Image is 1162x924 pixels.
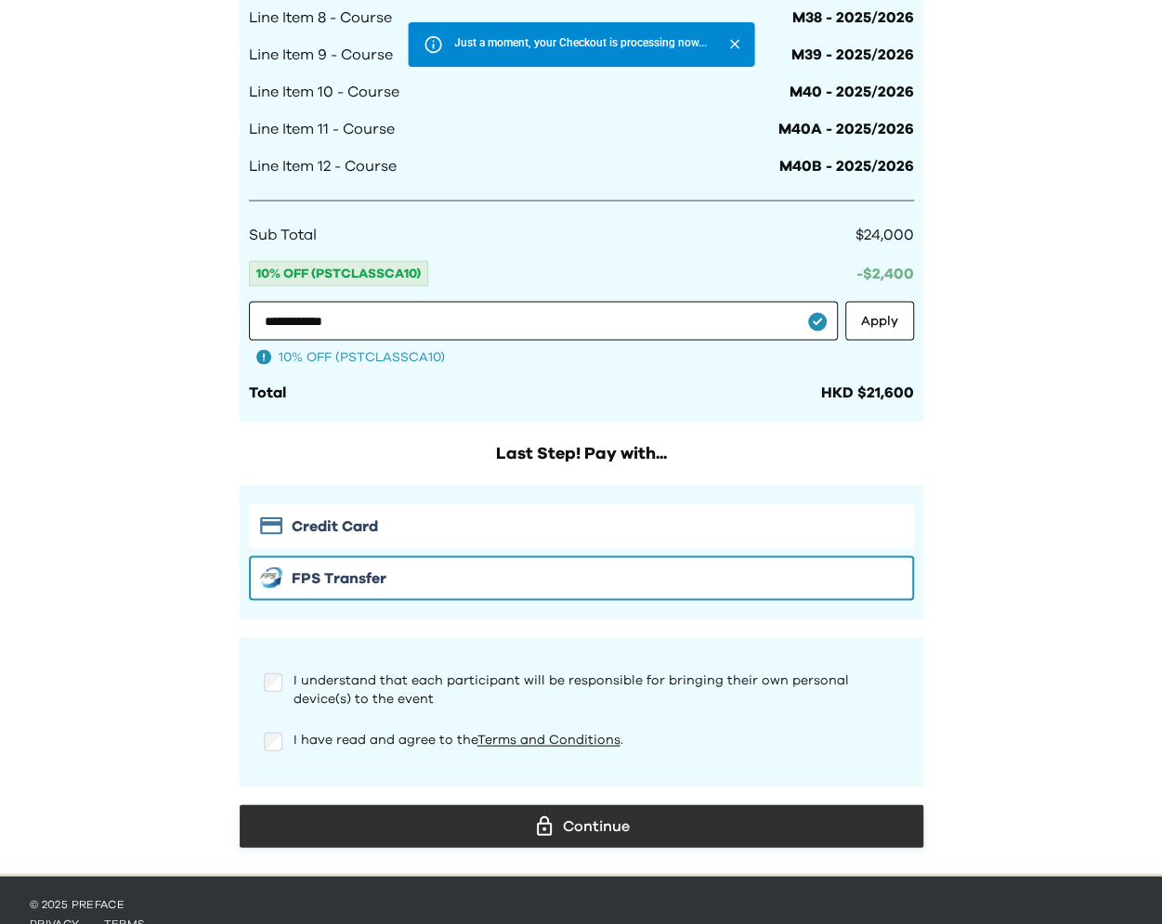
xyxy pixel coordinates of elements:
span: 10% OFF (PSTCLASSCA10) [249,260,428,286]
button: Apply [845,301,914,340]
span: Line Item 8 - Course [249,7,392,29]
button: FPS iconFPS Transfer [249,555,914,600]
span: -$ 2,400 [856,266,914,280]
span: FPS Transfer [292,566,386,589]
span: Total [249,384,286,399]
span: I have read and agree to the . [294,733,623,746]
button: Continue [240,804,923,847]
button: Stripe iconCredit Card [249,503,914,548]
div: Just a moment, your Checkout is processing now... [454,28,707,61]
a: Terms and Conditions [477,733,620,746]
span: $24,000 [855,227,914,241]
span: Line Item 9 - Course [249,44,393,66]
button: Close [722,32,747,57]
span: Sub Total [249,223,317,245]
h2: Last Step! Pay with... [240,440,923,466]
span: Line Item 10 - Course [249,81,399,103]
img: Stripe icon [260,516,282,534]
span: Line Item 11 - Course [249,118,395,140]
span: M40A - 2025/2026 [778,118,914,140]
img: FPS icon [260,566,282,588]
span: 10% OFF (PSTCLASSCA10) [279,347,445,366]
span: M40 - 2025/2026 [790,81,914,103]
span: Credit Card [292,514,378,537]
span: M39 - 2025/2026 [791,44,914,66]
div: Continue [255,812,908,839]
span: M38 - 2025/2026 [792,7,914,29]
div: HKD $21,600 [821,381,914,403]
span: M40B - 2025/2026 [779,155,914,177]
p: © 2025 Preface [30,896,1132,911]
span: I understand that each participant will be responsible for bringing their own personal device(s) ... [294,673,849,705]
span: Line Item 12 - Course [249,155,397,177]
